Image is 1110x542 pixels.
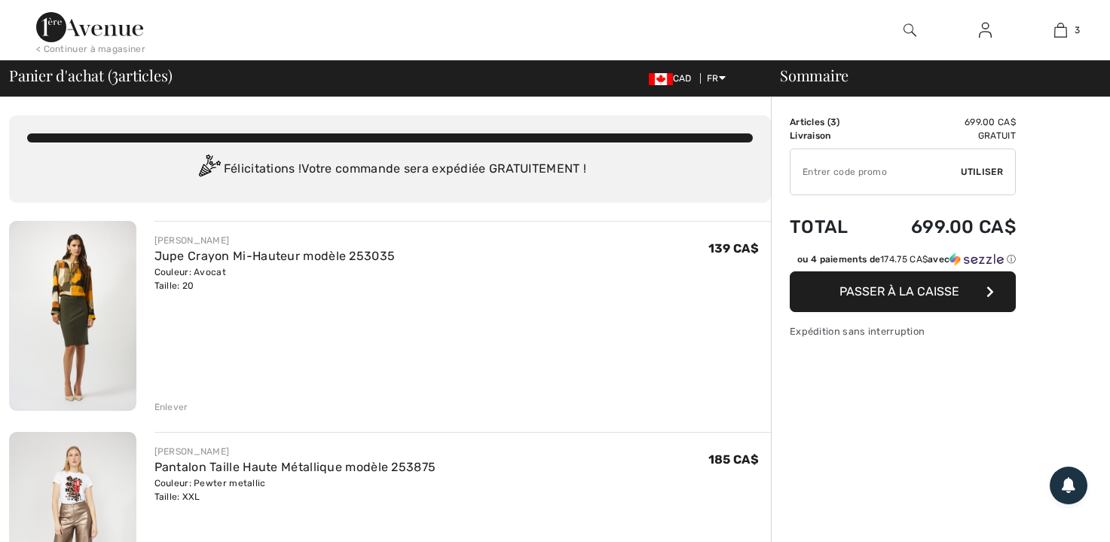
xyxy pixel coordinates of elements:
div: Expédition sans interruption [790,324,1016,338]
img: 1ère Avenue [36,12,143,42]
span: Passer à la caisse [839,284,959,299]
a: Pantalon Taille Haute Métallique modèle 253875 [154,460,436,474]
button: Passer à la caisse [790,271,1016,312]
div: [PERSON_NAME] [154,445,436,458]
div: Sommaire [762,68,1101,83]
div: ou 4 paiements de avec [797,253,1016,266]
input: Code promo [790,149,961,194]
span: Utiliser [961,165,1003,179]
a: 3 [1023,21,1097,39]
img: Mon panier [1054,21,1067,39]
div: Enlever [154,400,188,414]
img: Congratulation2.svg [194,155,224,185]
span: 185 CA$ [708,452,759,467]
span: 3 [1075,23,1080,37]
td: 699.00 CA$ [870,115,1016,129]
div: Félicitations ! Votre commande sera expédiée GRATUITEMENT ! [27,155,753,185]
td: Total [790,201,870,253]
td: Articles ( ) [790,115,870,129]
div: < Continuer à magasiner [36,42,145,56]
span: Panier d'achat ( articles) [9,68,172,83]
span: 174.75 CA$ [880,254,928,265]
div: ou 4 paiements de174.75 CA$avecSezzle Cliquez pour en savoir plus sur Sezzle [790,253,1016,271]
img: Jupe Crayon Mi-Hauteur modèle 253035 [9,221,136,411]
td: Gratuit [870,129,1016,142]
img: Mes infos [979,21,992,39]
td: 699.00 CA$ [870,201,1016,253]
span: 3 [830,117,836,127]
div: [PERSON_NAME] [154,234,396,247]
div: Couleur: Pewter metallic Taille: XXL [154,476,436,504]
div: Couleur: Avocat Taille: 20 [154,265,396,292]
img: recherche [904,21,916,39]
img: Sezzle [949,253,1004,266]
span: FR [707,73,726,84]
a: Jupe Crayon Mi-Hauteur modèle 253035 [154,249,396,263]
a: Se connecter [967,21,1004,40]
img: Canadian Dollar [649,73,673,85]
td: Livraison [790,129,870,142]
span: 3 [112,64,118,84]
span: 139 CA$ [708,241,759,256]
span: CAD [649,73,698,84]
